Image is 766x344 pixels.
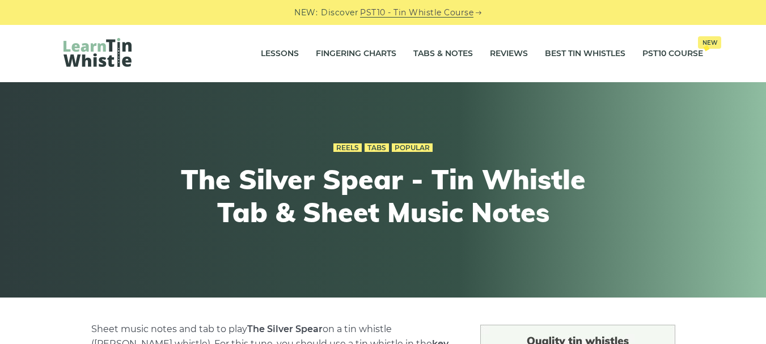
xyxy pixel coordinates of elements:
a: Lessons [261,40,299,68]
img: LearnTinWhistle.com [64,38,132,67]
a: Best Tin Whistles [545,40,625,68]
a: Tabs & Notes [413,40,473,68]
strong: The Silver Spear [247,324,323,334]
a: Popular [392,143,433,152]
a: PST10 CourseNew [642,40,703,68]
h1: The Silver Spear - Tin Whistle Tab & Sheet Music Notes [175,163,592,228]
a: Tabs [365,143,389,152]
a: Reviews [490,40,528,68]
span: New [698,36,721,49]
a: Reels [333,143,362,152]
a: Fingering Charts [316,40,396,68]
